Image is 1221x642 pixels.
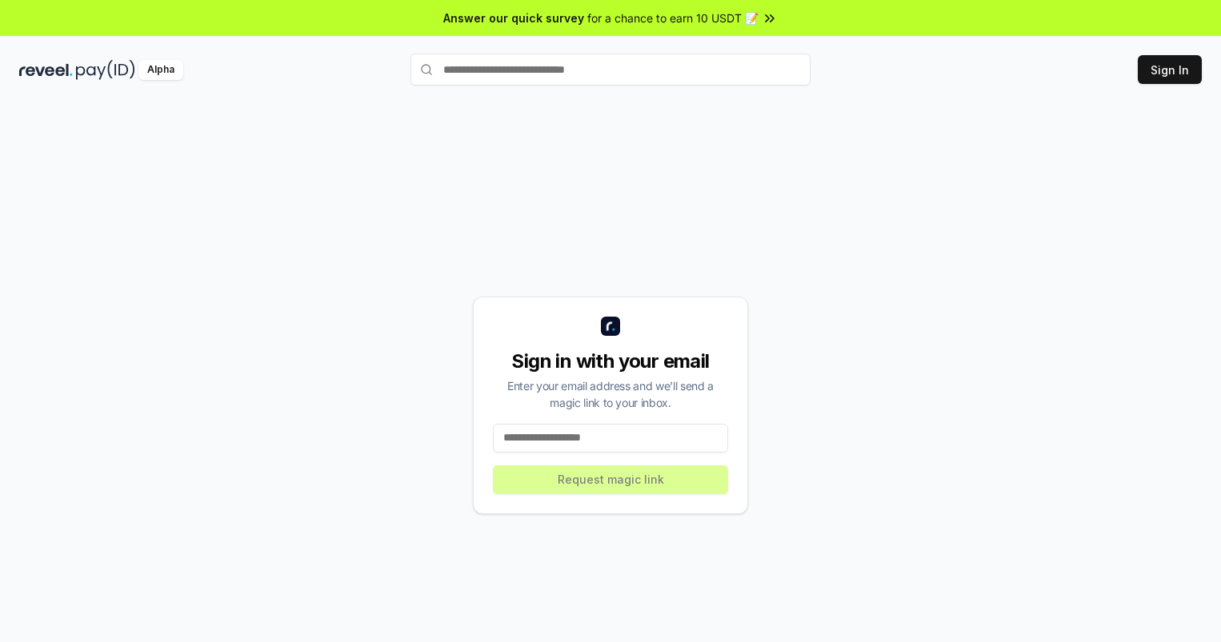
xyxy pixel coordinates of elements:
button: Sign In [1138,55,1202,84]
div: Sign in with your email [493,349,728,374]
div: Enter your email address and we’ll send a magic link to your inbox. [493,377,728,411]
span: Answer our quick survey [443,10,584,26]
img: reveel_dark [19,60,73,80]
div: Alpha [138,60,183,80]
img: pay_id [76,60,135,80]
span: for a chance to earn 10 USDT 📝 [587,10,759,26]
img: logo_small [601,317,620,336]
